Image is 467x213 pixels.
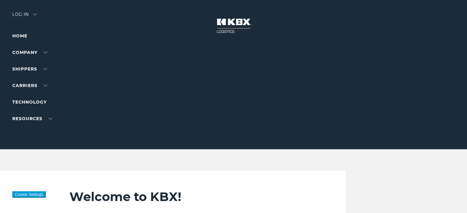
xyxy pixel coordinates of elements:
[12,12,37,21] div: Log in
[211,12,257,39] img: kbx logo
[12,66,47,72] a: SHIPPERS
[33,13,37,15] img: arrow
[12,50,47,55] a: Company
[12,191,46,198] button: Cookie Settings
[69,189,321,204] h2: Welcome to KBX!
[12,116,52,121] a: RESOURCES
[12,33,27,39] a: Home
[12,83,47,88] a: Carriers
[12,99,47,105] a: Technology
